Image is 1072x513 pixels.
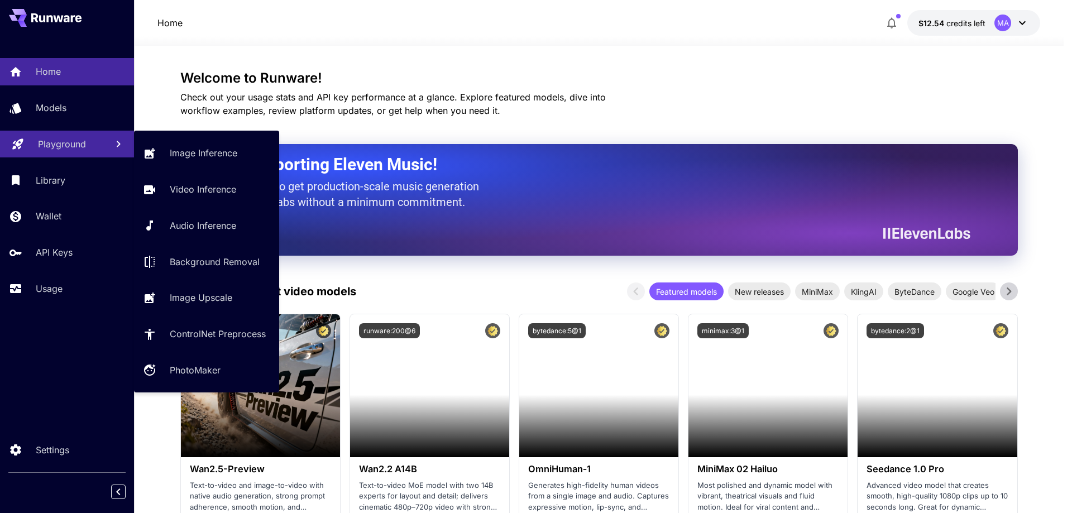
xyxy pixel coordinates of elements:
[728,286,791,298] span: New releases
[697,480,839,513] p: Most polished and dynamic model with vibrant, theatrical visuals and fluid motion. Ideal for vira...
[134,284,279,311] a: Image Upscale
[36,174,65,187] p: Library
[697,323,749,338] button: minimax:3@1
[134,212,279,239] a: Audio Inference
[170,219,236,232] p: Audio Inference
[36,282,63,295] p: Usage
[528,480,669,513] p: Generates high-fidelity human videos from a single image and audio. Captures expressive motion, l...
[157,16,183,30] nav: breadcrumb
[119,482,134,502] div: Collapse sidebar
[844,286,883,298] span: KlingAI
[134,248,279,275] a: Background Removal
[36,101,66,114] p: Models
[180,92,606,116] span: Check out your usage stats and API key performance at a glance. Explore featured models, dive int...
[208,179,487,210] p: The only way to get production-scale music generation from Eleven Labs without a minimum commitment.
[134,357,279,384] a: PhotoMaker
[190,464,331,474] h3: Wan2.5-Preview
[867,323,924,338] button: bytedance:2@1
[36,443,69,457] p: Settings
[208,154,962,175] h2: Now Supporting Eleven Music!
[359,480,500,513] p: Text-to-video MoE model with two 14B experts for layout and detail; delivers cinematic 480p–720p ...
[528,323,586,338] button: bytedance:5@1
[654,323,669,338] button: Certified Model – Vetted for best performance and includes a commercial license.
[111,485,126,499] button: Collapse sidebar
[824,323,839,338] button: Certified Model – Vetted for best performance and includes a commercial license.
[795,286,840,298] span: MiniMax
[359,464,500,474] h3: Wan2.2 A14B
[134,140,279,167] a: Image Inference
[170,146,237,160] p: Image Inference
[134,176,279,203] a: Video Inference
[190,480,331,513] p: Text-to-video and image-to-video with native audio generation, strong prompt adherence, smooth mo...
[36,65,61,78] p: Home
[38,137,86,151] p: Playground
[993,323,1008,338] button: Certified Model – Vetted for best performance and includes a commercial license.
[918,18,946,28] span: $12.54
[350,314,509,457] img: alt
[170,327,266,341] p: ControlNet Preprocess
[994,15,1011,31] div: MA
[359,323,420,338] button: runware:200@6
[946,286,1001,298] span: Google Veo
[519,314,678,457] img: alt
[170,255,260,269] p: Background Removal
[316,323,331,338] button: Certified Model – Vetted for best performance and includes a commercial license.
[485,323,500,338] button: Certified Model – Vetted for best performance and includes a commercial license.
[157,16,183,30] p: Home
[528,464,669,474] h3: OmniHuman‑1
[649,286,724,298] span: Featured models
[918,17,985,29] div: $12.53574
[134,320,279,348] a: ControlNet Preprocess
[867,464,1008,474] h3: Seedance 1.0 Pro
[688,314,848,457] img: alt
[170,183,236,196] p: Video Inference
[867,480,1008,513] p: Advanced video model that creates smooth, high-quality 1080p clips up to 10 seconds long. Great f...
[170,363,221,377] p: PhotoMaker
[888,286,941,298] span: ByteDance
[697,464,839,474] h3: MiniMax 02 Hailuo
[946,18,985,28] span: credits left
[36,209,61,223] p: Wallet
[36,246,73,259] p: API Keys
[858,314,1017,457] img: alt
[180,70,1018,86] h3: Welcome to Runware!
[170,291,232,304] p: Image Upscale
[907,10,1040,36] button: $12.53574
